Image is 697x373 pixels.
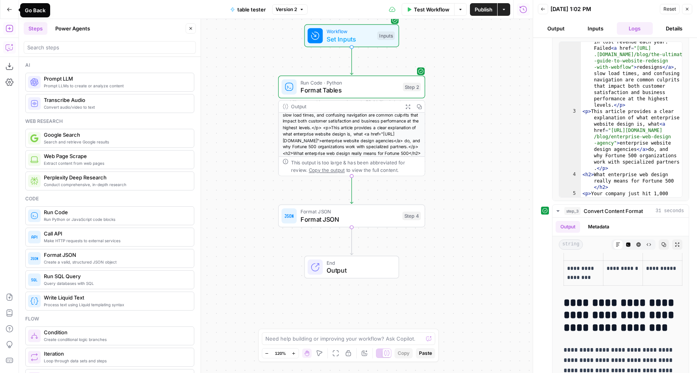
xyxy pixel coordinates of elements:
div: 5 [559,190,581,247]
span: Make HTTP requests to external services [44,237,188,244]
span: Web Page Scrape [44,152,188,160]
button: Logs [617,22,653,35]
span: Publish [475,6,492,13]
span: Format JSON [301,215,398,224]
span: Create conditional logic branches [44,336,188,343]
span: Query databases with SQL [44,280,188,286]
div: Inputs [377,32,395,40]
span: Output [327,266,391,275]
div: EndOutput [278,256,425,279]
span: Create a valid, structured JSON object [44,259,188,265]
span: string [559,239,583,250]
span: End [327,259,391,267]
span: Run Code [44,208,188,216]
span: Format JSON [44,251,188,259]
g: Edge from start to step_2 [350,47,353,75]
span: 31 seconds [656,207,684,215]
span: Search and retrieve Google results [44,139,188,145]
span: Iteration [44,350,188,358]
button: Output [556,221,580,233]
button: Reset [660,4,680,14]
span: Call API [44,230,188,237]
span: Process text using Liquid templating syntax [44,301,188,308]
span: Run Code · Python [301,79,399,87]
div: 2 [559,13,581,108]
span: Copy [398,350,410,357]
span: P [489,23,494,30]
div: Code [25,195,194,202]
span: Extract content from web pages [44,160,188,166]
span: Loop through data sets and steps [44,358,188,364]
div: Format JSONFormat JSONStep 4 [278,205,425,228]
button: Metadata [583,221,614,233]
span: Paste [419,350,432,357]
span: Condition [44,328,188,336]
div: Flow [25,315,194,322]
div: <html><body><h1>The Enterprise UX Crisis: How Poor Website Design Costs Fortune 500 Companies Mil... [279,79,425,175]
span: Conduct comprehensive, in-depth research [44,181,188,188]
span: Test Workflow [414,6,449,13]
span: Workflow [327,28,374,35]
span: Copy the output [308,167,344,173]
span: Google Search [44,131,188,139]
div: This output is too large & has been abbreviated for review. to view the full content. [291,158,421,173]
span: step_3 [564,207,581,215]
div: Output [291,103,399,110]
button: Power Agents [51,22,95,35]
button: Inputs [577,22,614,35]
div: WorkflowSet InputsInputs [278,24,425,47]
button: Paste [416,348,435,358]
span: Format Tables [301,85,399,95]
div: Step 4 [402,212,421,220]
span: Version 2 [276,6,297,13]
span: Perplexity Deep Research [44,173,188,181]
span: Run SQL Query [44,272,188,280]
span: Set Inputs [327,34,374,44]
div: Ai [25,62,194,69]
button: Version 2 [272,4,308,15]
div: 4 [559,171,581,190]
button: table tester [225,3,271,16]
div: Run Code · PythonFormat TablesStep 2Output<html><body><h1>The Enterprise UX Crisis: How Poor Webs... [278,75,425,176]
span: Format JSON [301,208,398,215]
div: Step 2 [403,83,421,91]
button: Output [538,22,574,35]
span: Run Python or JavaScript code blocks [44,216,188,222]
span: Write Liquid Text [44,294,188,301]
span: Prompt LLMs to create or analyze content [44,83,188,89]
button: Details [656,22,692,35]
span: Convert Content Format [584,207,643,215]
g: Edge from step_2 to step_4 [350,176,353,204]
div: Publish [472,23,495,30]
button: Copy [395,348,413,358]
button: 31 seconds [552,205,689,217]
button: Steps [24,22,47,35]
span: table tester [237,6,266,13]
span: Prompt LLM [44,75,188,83]
button: Publish [470,3,497,16]
span: Transcribe Audio [44,96,188,104]
button: Test Workflow [402,3,454,16]
div: 3 [559,108,581,171]
span: Convert audio/video to text [44,104,188,110]
span: Reset [663,6,676,13]
span: 120% [275,350,286,356]
input: Search steps [27,43,192,51]
div: Web research [25,118,194,125]
g: Edge from step_4 to end [350,227,353,255]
